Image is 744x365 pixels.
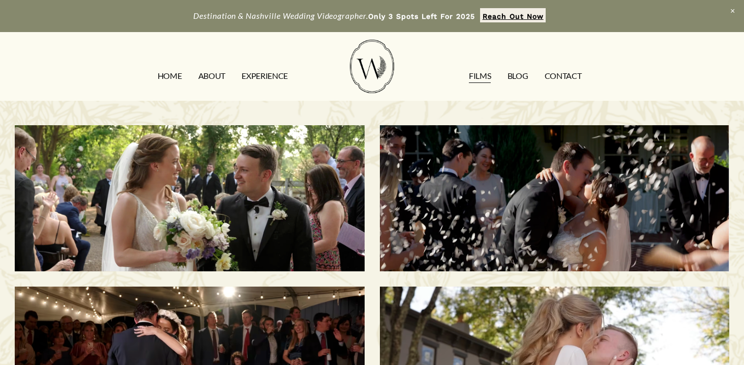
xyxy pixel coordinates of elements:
[469,68,491,84] a: FILMS
[15,125,364,271] a: Morgan & Tommy | Nashville, TN
[508,68,528,84] a: Blog
[242,68,288,84] a: EXPERIENCE
[483,12,544,20] strong: Reach Out Now
[545,68,582,84] a: CONTACT
[198,68,225,84] a: ABOUT
[480,8,546,22] a: Reach Out Now
[158,68,182,84] a: HOME
[350,40,394,93] img: Wild Fern Weddings
[380,125,729,271] a: Savannah & Tommy | Nashville, TN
